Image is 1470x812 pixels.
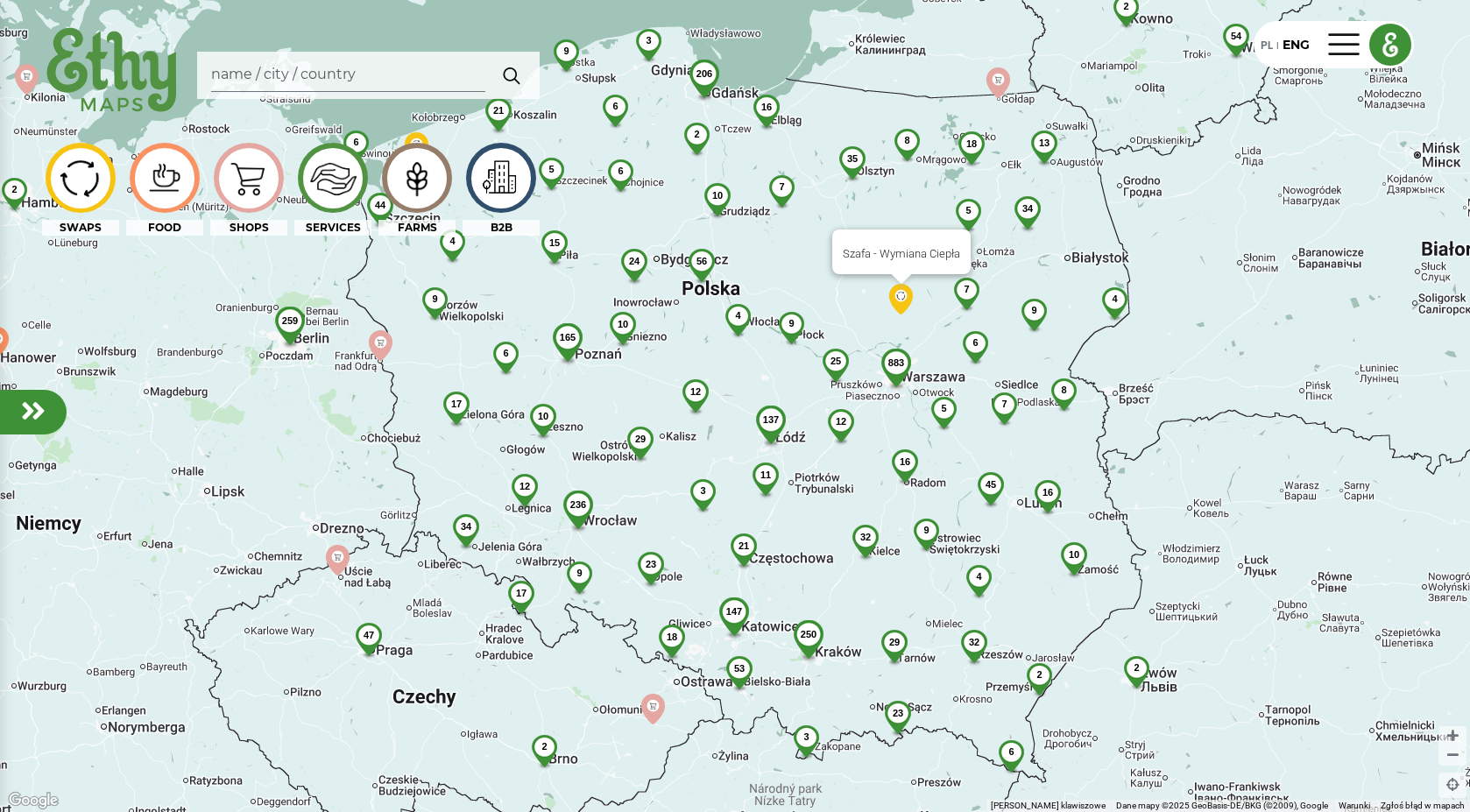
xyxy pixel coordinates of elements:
span: 2 [11,184,17,194]
span: 34 [1022,203,1033,214]
img: 2 [1016,663,1063,709]
span: 11 [760,470,771,480]
span: 29 [889,637,900,647]
img: 7 [943,278,990,323]
span: 25 [830,356,841,366]
img: 10 [598,312,647,360]
img: 137 [742,406,800,462]
span: 2 [541,741,547,752]
span: 883 [888,357,904,368]
button: Skróty klawiszowe [991,800,1106,812]
span: 9 [788,318,794,328]
div: SWAPS [42,220,119,236]
img: 7 [981,392,1028,438]
img: 8 [1041,378,1087,424]
span: 4 [735,310,740,321]
img: icon-image [303,149,362,207]
img: 2 [521,735,568,780]
img: 34 [1003,196,1052,244]
span: 6 [972,337,978,348]
img: 11 [741,462,790,511]
span: 5 [548,164,554,174]
span: 54 [1231,31,1241,41]
img: 23 [626,552,675,600]
span: 7 [779,181,784,192]
img: icon-image [471,152,530,204]
span: 2 [694,129,699,139]
span: 16 [1042,487,1053,498]
img: 7 [759,175,805,221]
img: 4 [715,304,761,350]
span: 165 [560,332,576,342]
span: 3 [803,731,809,742]
span: 137 [763,414,779,425]
img: 9 [768,312,815,357]
img: 16 [1023,480,1072,528]
span: 2 [1134,662,1139,673]
img: 18 [647,625,696,673]
img: 9 [1011,299,1057,344]
span: 35 [847,153,858,164]
img: 259 [261,307,319,364]
span: 13 [1039,138,1049,148]
div: FOOD [126,220,203,236]
img: 32 [841,525,890,573]
span: 9 [923,525,929,535]
a: Warunki [1339,801,1370,810]
img: 9 [556,561,603,607]
div: ENG [1283,36,1310,54]
span: 17 [516,588,527,598]
span: 6 [1008,746,1014,757]
img: 10 [1049,542,1099,590]
span: 10 [538,411,548,421]
img: 13 [1020,131,1069,179]
span: 23 [646,559,656,569]
span: 2 [1036,669,1042,680]
img: 3 [625,29,672,74]
span: 16 [900,456,910,467]
img: 5 [823,237,869,283]
img: 21 [719,533,768,582]
span: 12 [836,416,846,427]
span: 2 [1123,1,1128,11]
a: Zgłoś błąd w mapach [1381,801,1465,810]
span: 250 [801,629,816,639]
span: 17 [451,399,462,409]
img: 12 [500,474,549,522]
span: 236 [570,499,586,510]
span: 9 [563,46,569,56]
span: 4 [1112,293,1117,304]
img: logo_e.png [1370,25,1410,65]
span: 32 [969,637,979,647]
span: 12 [690,386,701,397]
span: 53 [734,663,745,674]
img: icon-image [219,150,278,206]
span: 7 [964,284,969,294]
span: 10 [618,319,628,329]
img: 6 [592,95,639,140]
span: 6 [618,166,623,176]
div: FARMS [378,220,456,236]
img: 4 [956,565,1002,611]
span: 9 [432,293,437,304]
img: 32 [950,630,999,678]
span: 24 [629,256,640,266]
img: Google [4,789,62,812]
div: SHOPS [210,220,287,236]
img: 10 [519,404,568,452]
img: 34 [442,514,491,562]
p: Szafa - Wymiana Ciepła [843,247,960,260]
img: 10 [693,183,742,231]
span: 5 [965,205,971,215]
span: 21 [493,105,504,116]
img: 47 [344,623,393,671]
img: 35 [828,146,877,194]
img: 2 [674,123,720,168]
span: 6 [612,101,618,111]
img: 147 [705,597,763,654]
img: 45 [966,472,1015,520]
span: 15 [549,237,560,248]
img: icon-image [135,157,194,200]
div: B2B [463,220,540,236]
img: 18 [947,131,996,180]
